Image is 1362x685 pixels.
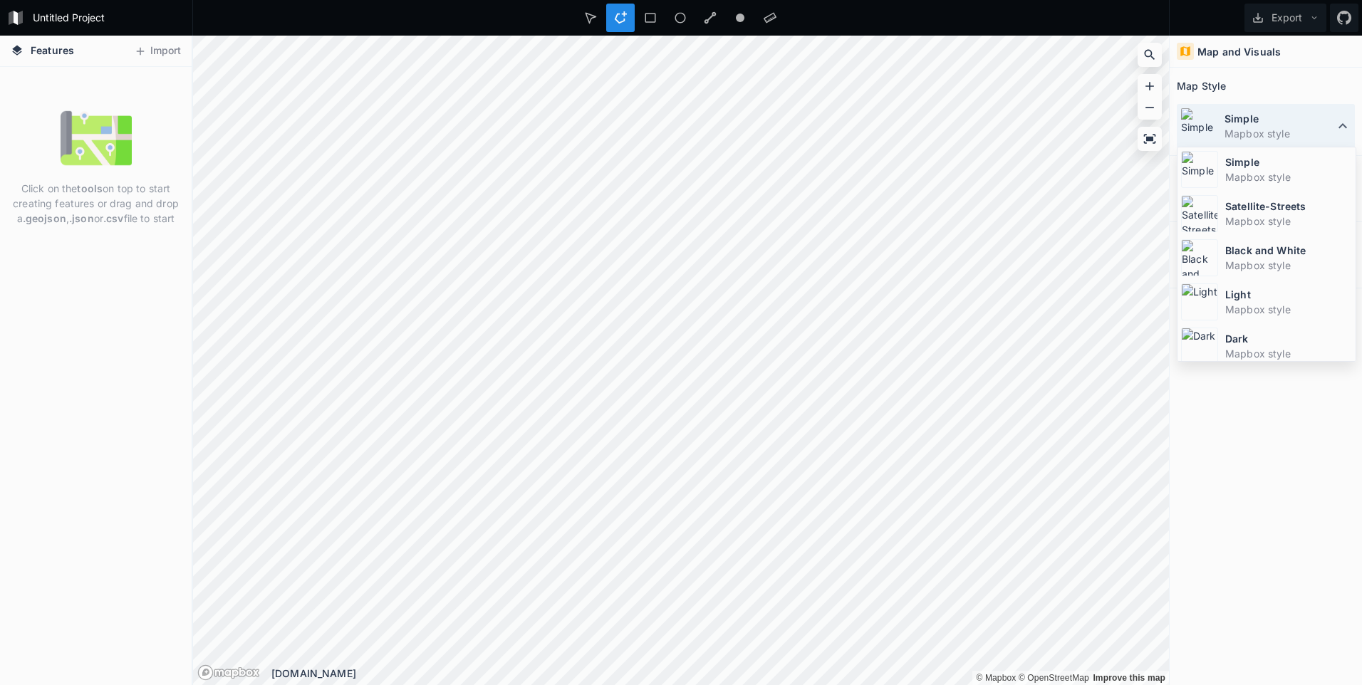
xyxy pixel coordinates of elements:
[127,40,188,63] button: Import
[1225,287,1352,302] dt: Light
[1225,331,1352,346] dt: Dark
[69,212,94,224] strong: .json
[1225,155,1352,169] dt: Simple
[103,212,124,224] strong: .csv
[1225,111,1334,126] dt: Simple
[1177,75,1226,97] h2: Map Style
[1225,243,1352,258] dt: Black and White
[1181,283,1218,320] img: Light
[1181,239,1218,276] img: Black and White
[1244,4,1326,32] button: Export
[271,666,1169,681] div: [DOMAIN_NAME]
[1225,199,1352,214] dt: Satellite-Streets
[1019,673,1089,683] a: OpenStreetMap
[1197,44,1281,59] h4: Map and Visuals
[1225,258,1352,273] dd: Mapbox style
[1225,126,1334,141] dd: Mapbox style
[31,43,74,58] span: Features
[1181,328,1218,365] img: Dark
[77,182,103,194] strong: tools
[1225,302,1352,317] dd: Mapbox style
[1225,346,1352,361] dd: Mapbox style
[23,212,66,224] strong: .geojson
[1225,169,1352,184] dd: Mapbox style
[61,103,132,174] img: empty
[197,664,260,681] a: Mapbox logo
[11,181,181,226] p: Click on the on top to start creating features or drag and drop a , or file to start
[1180,108,1217,145] img: Simple
[976,673,1016,683] a: Mapbox
[1225,214,1352,229] dd: Mapbox style
[1181,151,1218,188] img: Simple
[1093,673,1165,683] a: Map feedback
[1181,195,1218,232] img: Satellite-Streets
